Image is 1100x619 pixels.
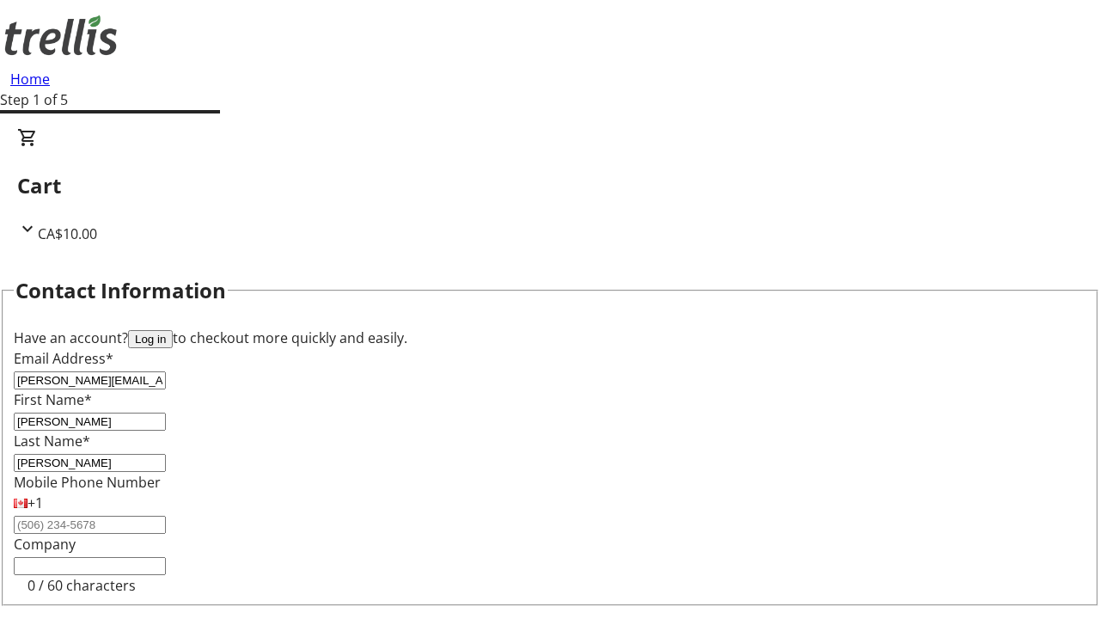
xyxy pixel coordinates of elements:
[128,330,173,348] button: Log in
[14,473,161,492] label: Mobile Phone Number
[27,576,136,595] tr-character-limit: 0 / 60 characters
[14,349,113,368] label: Email Address*
[14,432,90,450] label: Last Name*
[17,170,1083,201] h2: Cart
[14,535,76,554] label: Company
[38,224,97,243] span: CA$10.00
[14,390,92,409] label: First Name*
[17,127,1083,244] div: CartCA$10.00
[15,275,226,306] h2: Contact Information
[14,516,166,534] input: (506) 234-5678
[14,328,1086,348] div: Have an account? to checkout more quickly and easily.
